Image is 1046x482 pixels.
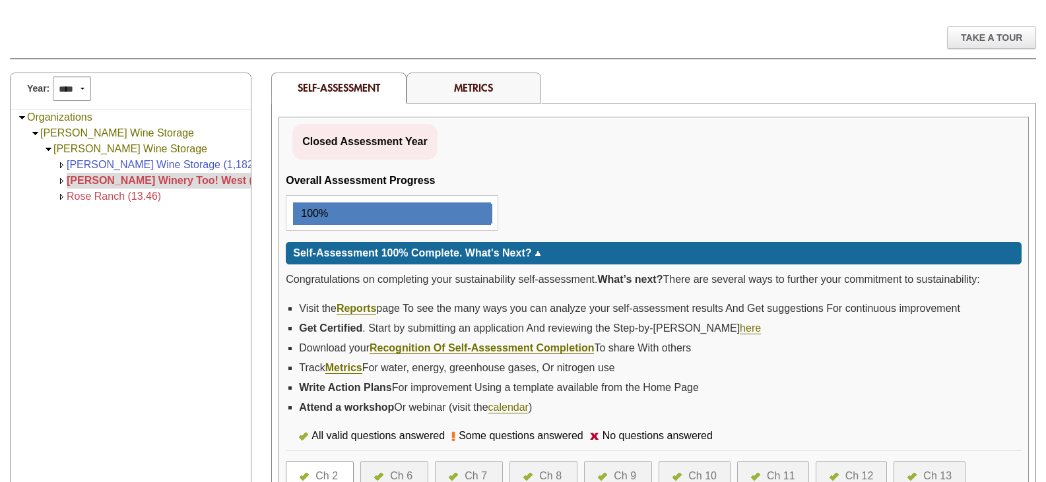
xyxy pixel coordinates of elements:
strong: What’s next? [597,274,663,285]
a: [PERSON_NAME] Wine Storage [40,127,194,138]
p: Congratulations on completing your sustainability self-assessment. There are several ways to furt... [286,271,1022,288]
a: Reports [337,303,376,315]
img: icon-no-questions-answered.png [590,433,599,440]
a: calendar [488,402,529,413]
img: icon-all-questions-answered.png [300,473,309,481]
img: icon-all-questions-answered.png [672,473,682,481]
img: icon-some-questions-answered.png [451,431,455,442]
img: sort_arrow_up.gif [535,251,541,256]
strong: Write Action Plans [299,382,391,393]
a: Metrics [454,80,493,94]
strong: Get Certified [299,322,362,334]
div: All valid questions answered [308,428,451,444]
strong: Attend a workshop [299,402,394,413]
img: Collapse Draxton Wine Storage [30,129,40,138]
li: Or webinar (visit the ) [299,398,1022,417]
div: Click for more or less content [286,242,1022,264]
a: [PERSON_NAME] Winery Too! West (0) [67,175,262,186]
li: Visit the page To see the many ways you can analyze your self-assessment results And Get suggesti... [299,299,1022,318]
li: . Start by submitting an application And reviewing the Step-by-[PERSON_NAME] [299,318,1022,338]
a: [PERSON_NAME] Wine Storage [53,143,207,154]
a: Organizations [27,111,92,123]
img: icon-all-questions-answered.png [830,473,839,481]
a: here [740,322,761,334]
div: Overall Assessment Progress [286,173,435,189]
a: Rose Ranch (13.46) [67,191,161,202]
a: Metrics [325,362,362,374]
li: Track For water, energy, greenhouse gases, Or nitrogen use [299,358,1022,378]
img: icon-all-questions-answered.png [299,433,308,440]
div: No questions answered [599,428,719,444]
a: Recognition Of Self-Assessment Completion [370,342,594,354]
div: 100% [294,204,328,224]
img: Collapse Draxton Wine Storage [44,144,53,154]
img: icon-all-questions-answered.png [751,473,760,481]
div: Some questions answered [455,428,590,444]
img: icon-all-questions-answered.png [598,473,607,481]
span: Year: [27,82,49,96]
img: Collapse Organizations [17,113,27,123]
img: icon-all-questions-answered.png [374,473,383,481]
li: Download your To share With others [299,338,1022,358]
li: For improvement Using a template available from the Home Page [299,378,1022,398]
img: icon-all-questions-answered.png [449,473,458,481]
div: Take A Tour [947,26,1036,49]
a: [PERSON_NAME] Wine Storage (1,182,444.00) [67,159,292,170]
img: icon-all-questions-answered.png [907,473,917,481]
span: Self-Assessment 100% Complete. What's Next? [293,247,531,258]
img: icon-all-questions-answered.png [523,473,533,481]
span: Self-Assessment [298,80,380,94]
span: Closed Assessment Year [302,136,427,147]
